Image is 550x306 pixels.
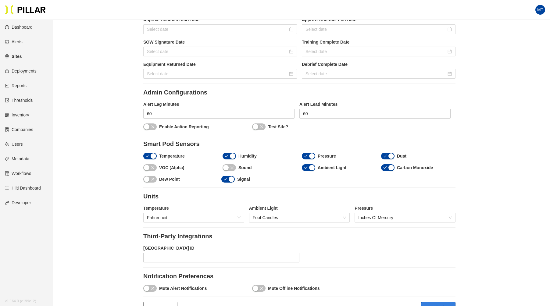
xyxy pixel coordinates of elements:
span: check [383,154,387,158]
label: SOW Signature Date [143,39,297,45]
label: Temperature [143,205,244,212]
label: Equipment Returned Date [143,61,297,68]
label: Approx. Contract Start Date [143,17,297,23]
legend: Units [143,193,455,200]
span: close [151,177,155,181]
label: Test Site? [268,124,288,130]
span: close [151,125,155,129]
a: tagMetadata [5,156,29,161]
a: environmentSites [5,54,22,59]
span: MT [537,5,543,15]
label: Sound [238,165,252,171]
label: Ambient Light [249,205,350,212]
legend: Third-Party Integrations [143,233,455,240]
a: qrcodeInventory [5,112,29,117]
a: exceptionThresholds [5,98,33,103]
span: Inches Of Mercury [358,213,452,222]
label: Training Complete Date [302,39,455,45]
a: line-chartReports [5,83,27,88]
label: Pressure [318,153,336,159]
label: Signal [237,176,250,183]
a: apiDeveloper [5,200,31,205]
label: Alert Lead Minutes [299,101,451,108]
label: VOC (Alpha) [159,165,184,171]
span: check [225,154,228,158]
input: Select date [305,26,446,33]
input: Select date [147,26,288,33]
span: check [145,154,149,158]
img: Pillar Technologies [5,5,46,15]
span: Fahrenheit [147,213,241,222]
label: Approx. Contract End Date [302,17,455,23]
span: close [230,166,234,169]
input: Select date [147,48,288,55]
input: Select date [147,70,288,77]
label: Enable Action Reporting [159,124,209,130]
a: auditWorkflows [5,171,31,176]
label: Ambient Light [318,165,346,171]
a: dashboardDashboard [5,25,33,30]
label: Alert Lag Minutes [143,101,295,108]
span: check [304,154,308,158]
span: check [383,166,387,169]
label: Debrief Complete Date [302,61,455,68]
label: Mute Offline Notifications [268,285,320,292]
span: close [151,166,155,169]
span: check [223,177,227,181]
a: alertAlerts [5,39,23,44]
span: check [304,166,308,169]
label: Pressure [355,205,455,212]
label: Humidity [238,153,257,159]
input: Select date [305,70,446,77]
label: Carbon Monoxide [397,165,433,171]
span: close [260,286,263,290]
legend: Smart Pod Sensors [143,140,455,148]
input: Select date [305,48,446,55]
a: barsHilti Dashboard [5,186,41,190]
span: Foot Candles [253,213,346,222]
legend: Admin Configurations [143,89,455,96]
a: giftDeployments [5,69,37,73]
legend: Notification Preferences [143,272,455,280]
label: Dew Point [159,176,180,183]
label: [GEOGRAPHIC_DATA] ID [143,245,299,251]
label: Mute Alert Notifications [159,285,207,292]
span: close [151,286,155,290]
a: solutionCompanies [5,127,33,132]
label: Dust [397,153,406,159]
a: teamUsers [5,142,23,147]
label: Temperature [159,153,185,159]
span: close [260,125,263,129]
